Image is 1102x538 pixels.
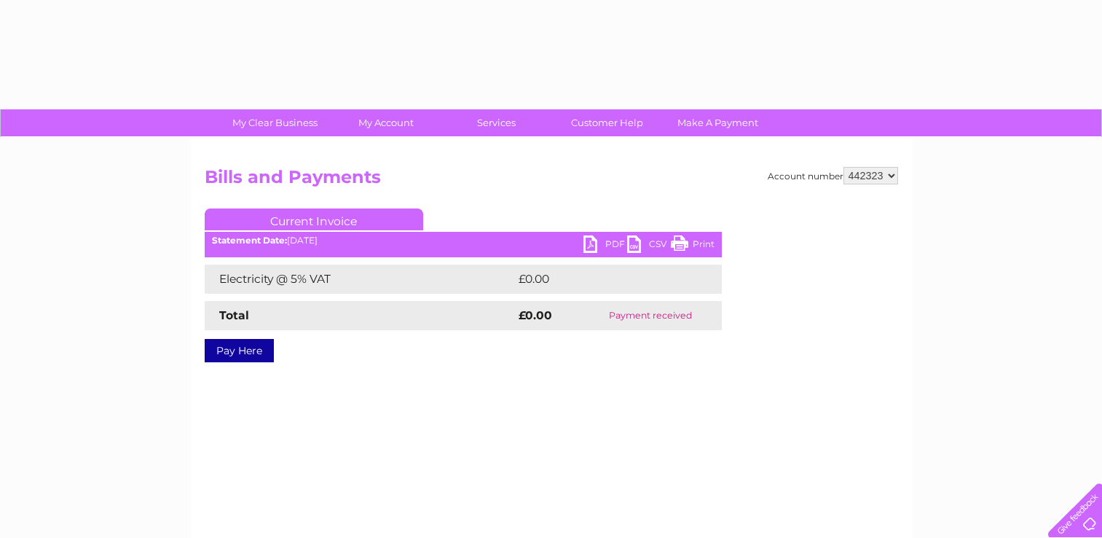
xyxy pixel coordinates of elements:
a: Make A Payment [658,109,778,136]
td: Electricity @ 5% VAT [205,265,515,294]
a: Customer Help [547,109,667,136]
a: My Clear Business [215,109,335,136]
td: £0.00 [515,265,688,294]
a: Services [436,109,556,136]
strong: £0.00 [519,308,552,322]
a: CSV [627,235,671,257]
strong: Total [219,308,249,322]
td: Payment received [579,301,722,330]
div: [DATE] [205,235,722,246]
a: Print [671,235,715,257]
h2: Bills and Payments [205,167,898,195]
a: PDF [583,235,627,257]
div: Account number [768,167,898,184]
a: Pay Here [205,339,274,362]
b: Statement Date: [212,235,287,246]
a: My Account [326,109,446,136]
a: Current Invoice [205,208,423,230]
